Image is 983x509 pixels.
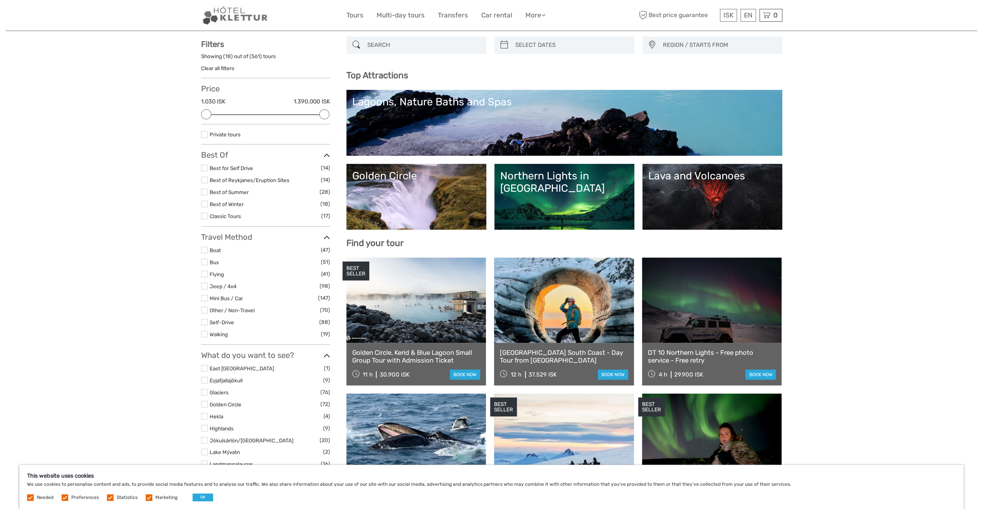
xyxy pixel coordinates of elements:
[193,494,213,501] button: OK
[324,364,330,373] span: (1)
[201,40,224,49] strong: Filters
[201,150,330,160] h3: Best Of
[320,187,330,196] span: (28)
[117,494,138,501] label: Statistics
[745,370,776,380] a: book now
[648,170,776,182] div: Lava and Volcanoes
[294,98,330,106] label: 1.390.000 ISK
[89,12,98,21] button: Open LiveChat chat widget
[320,282,330,291] span: (98)
[500,170,628,195] div: Northern Lights in [GEOGRAPHIC_DATA]
[320,436,330,445] span: (20)
[321,163,330,172] span: (14)
[210,413,223,420] a: Hekla
[323,447,330,456] span: (2)
[321,212,330,220] span: (17)
[320,388,330,397] span: (76)
[648,170,776,224] a: Lava and Volcanoes
[352,170,480,224] a: Golden Circle
[352,170,480,182] div: Golden Circle
[529,371,557,378] div: 37.529 ISK
[201,98,226,106] label: 1.030 ISK
[364,38,482,52] input: SEARCH
[201,84,330,93] h3: Price
[648,349,776,365] a: DT 10 Northern Lights - Free photo service - Free retry
[772,11,779,19] span: 0
[512,38,630,52] input: SELECT DATES
[210,247,221,253] a: Boat
[27,473,956,479] h5: This website uses cookies
[210,389,229,396] a: Glaciers
[321,246,330,254] span: (47)
[638,397,665,417] div: BEST SELLER
[659,39,778,52] button: REGION / STARTS FROM
[210,295,243,301] a: Mini Bus / Car
[321,270,330,279] span: (41)
[450,370,480,380] a: book now
[321,330,330,339] span: (19)
[210,213,241,219] a: Classic Tours
[210,377,243,383] a: Eyjafjallajökull
[71,494,99,501] label: Preferences
[500,170,628,224] a: Northern Lights in [GEOGRAPHIC_DATA]
[346,10,363,21] a: Tours
[321,175,330,184] span: (14)
[363,371,372,378] span: 11 h
[210,271,224,277] a: Flying
[324,412,330,421] span: (4)
[321,459,330,468] span: (16)
[210,177,289,183] a: Best of Reykjanes/Eruption Sites
[210,437,293,444] a: Jökulsárlón/[GEOGRAPHIC_DATA]
[210,307,255,313] a: Other / Non-Travel
[201,53,330,65] div: Showing ( ) out of ( ) tours
[37,494,53,501] label: Needed
[321,258,330,267] span: (51)
[210,165,253,171] a: Best for Self Drive
[201,351,330,360] h3: What do you want to see?
[511,371,522,378] span: 12 h
[320,306,330,315] span: (70)
[346,70,408,81] b: Top Attractions
[323,424,330,433] span: (9)
[598,370,628,380] a: book now
[319,318,330,327] span: (88)
[210,201,244,207] a: Best of Winter
[343,261,369,281] div: BEST SELLER
[346,238,404,248] b: Find your tour
[377,10,425,21] a: Multi-day tours
[637,9,718,22] span: Best price guarantee
[352,96,776,108] div: Lagoons, Nature Baths and Spas
[19,465,964,509] div: We use cookies to personalise content and ads, to provide social media features and to analyse ou...
[210,461,253,467] a: Landmannalaugar
[323,376,330,385] span: (9)
[352,96,776,150] a: Lagoons, Nature Baths and Spas
[210,449,240,455] a: Lake Mývatn
[525,10,546,21] a: More
[201,6,270,25] img: Our services
[490,397,517,417] div: BEST SELLER
[320,199,330,208] span: (18)
[352,349,480,365] a: Golden Circle, Kerid & Blue Lagoon Small Group Tour with Admission Ticket
[318,294,330,303] span: (147)
[674,371,703,378] div: 29.900 ISK
[379,371,409,378] div: 30.900 ISK
[500,349,628,365] a: [GEOGRAPHIC_DATA] South Coast - Day Tour from [GEOGRAPHIC_DATA]
[201,232,330,242] h3: Travel Method
[481,10,512,21] a: Car rental
[11,14,88,20] p: We're away right now. Please check back later!
[210,131,241,138] a: Private tours
[210,425,234,432] a: Highlands
[210,283,236,289] a: Jeep / 4x4
[155,494,177,501] label: Marketing
[210,331,228,337] a: Walking
[210,365,274,371] a: East [GEOGRAPHIC_DATA]
[320,400,330,409] span: (72)
[210,259,219,265] a: Bus
[225,53,231,60] label: 18
[251,53,260,60] label: 561
[201,65,234,71] a: Clear all filters
[210,189,249,195] a: Best of Summer
[210,401,241,408] a: Golden Circle
[740,9,756,22] div: EN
